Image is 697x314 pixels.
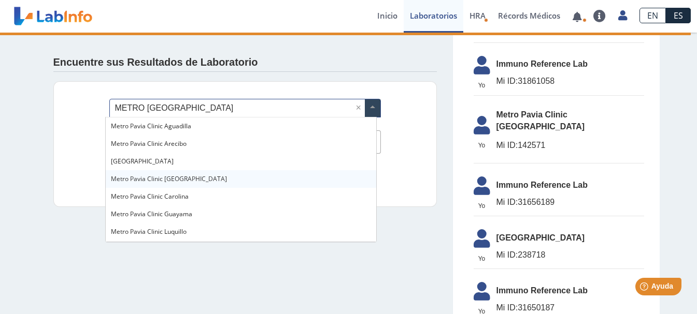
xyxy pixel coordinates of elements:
[470,10,486,21] span: HRA
[467,254,496,263] span: Yo
[496,302,644,314] span: 31650187
[111,174,227,183] span: Metro Pavia Clinic [GEOGRAPHIC_DATA]
[111,227,187,236] span: Metro Pavia Clinic Luquillo
[111,210,192,218] span: Metro Pavia Clinic Guayama
[496,198,518,206] span: Mi ID:
[496,77,518,85] span: Mi ID:
[467,201,496,211] span: Yo
[496,139,644,152] span: 142571
[496,196,644,208] span: 31656189
[496,285,644,297] span: Immuno Reference Lab
[496,109,644,133] span: Metro Pavia Clinic [GEOGRAPHIC_DATA]
[496,303,518,312] span: Mi ID:
[111,139,187,148] span: Metro Pavia Clinic Arecibo
[467,141,496,150] span: Yo
[496,249,644,261] span: 238718
[496,141,518,149] span: Mi ID:
[496,58,644,70] span: Immuno Reference Lab
[496,250,518,259] span: Mi ID:
[605,274,686,303] iframe: Help widget launcher
[666,8,691,23] a: ES
[639,8,666,23] a: EN
[496,179,644,191] span: Immuno Reference Lab
[111,192,189,201] span: Metro Pavia Clinic Carolina
[53,56,258,69] h4: Encuentre sus Resultados de Laboratorio
[105,117,377,242] ng-dropdown-panel: Options list
[356,102,365,114] span: Clear all
[496,75,644,87] span: 31861058
[467,81,496,90] span: Yo
[111,122,191,130] span: Metro Pavia Clinic Aguadilla
[496,232,644,244] span: [GEOGRAPHIC_DATA]
[111,157,174,166] span: [GEOGRAPHIC_DATA]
